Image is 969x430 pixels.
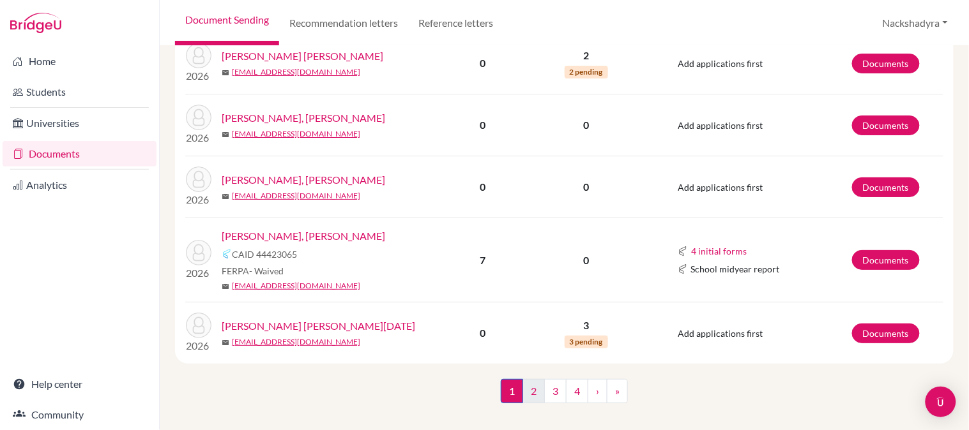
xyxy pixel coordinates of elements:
[480,327,486,339] b: 0
[3,371,156,397] a: Help center
[232,280,360,292] a: [EMAIL_ADDRESS][DOMAIN_NAME]
[480,254,486,266] b: 7
[222,110,385,126] a: [PERSON_NAME], [PERSON_NAME]
[565,336,608,348] span: 3 pending
[526,117,646,133] p: 0
[186,240,211,265] img: Delgado Cardenal, Gabriel Alejandro
[222,264,284,278] span: FERPA
[222,131,229,138] span: mail
[526,48,646,63] p: 2
[678,246,688,256] img: Common App logo
[10,13,61,33] img: Bridge-U
[588,379,607,403] a: ›
[3,79,156,105] a: Students
[926,387,956,417] div: Open Intercom Messenger
[186,167,211,192] img: Damongeot Perez-Vega, Louis Gerard
[232,190,360,202] a: [EMAIL_ADDRESS][DOMAIN_NAME]
[222,283,229,290] span: mail
[222,48,383,64] a: [PERSON_NAME] [PERSON_NAME]
[852,115,920,135] a: Documents
[678,120,763,131] span: Add applications first
[222,172,385,188] a: [PERSON_NAME], [PERSON_NAME]
[852,323,920,343] a: Documents
[480,181,486,193] b: 0
[501,379,628,413] nav: ...
[222,249,232,259] img: Common App logo
[3,402,156,427] a: Community
[232,248,297,261] span: CAID 44423065
[526,253,646,268] p: 0
[526,179,646,195] p: 0
[222,228,385,244] a: [PERSON_NAME], [PERSON_NAME]
[3,110,156,136] a: Universities
[566,379,588,403] a: 4
[678,182,763,193] span: Add applications first
[544,379,567,403] a: 3
[186,105,211,130] img: Daetz Guerrero, Ethan Alexander
[232,336,360,348] a: [EMAIL_ADDRESS][DOMAIN_NAME]
[232,128,360,140] a: [EMAIL_ADDRESS][DOMAIN_NAME]
[678,264,688,274] img: Common App logo
[186,68,211,84] p: 2026
[249,265,284,276] span: - Waived
[222,193,229,200] span: mail
[3,48,156,74] a: Home
[222,339,229,346] span: mail
[565,66,608,78] span: 2 pending
[232,66,360,78] a: [EMAIL_ADDRESS][DOMAIN_NAME]
[523,379,545,403] a: 2
[186,265,211,281] p: 2026
[852,54,920,73] a: Documents
[3,172,156,198] a: Analytics
[607,379,628,403] a: »
[186,338,211,353] p: 2026
[186,192,211,207] p: 2026
[480,119,486,131] b: 0
[222,69,229,77] span: mail
[678,328,763,339] span: Add applications first
[186,130,211,145] p: 2026
[877,11,954,35] button: Nackshadyra
[691,262,779,276] span: School midyear report
[852,250,920,270] a: Documents
[480,57,486,69] b: 0
[852,177,920,197] a: Documents
[186,313,211,338] img: De Villers Sequeira, Lucia Marie
[3,141,156,167] a: Documents
[678,58,763,69] span: Add applications first
[186,43,211,68] img: Coloma Martinez, Mia
[526,318,646,333] p: 3
[501,379,523,403] span: 1
[691,244,747,258] button: 4 initial forms
[222,318,415,334] a: [PERSON_NAME] [PERSON_NAME][DATE]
